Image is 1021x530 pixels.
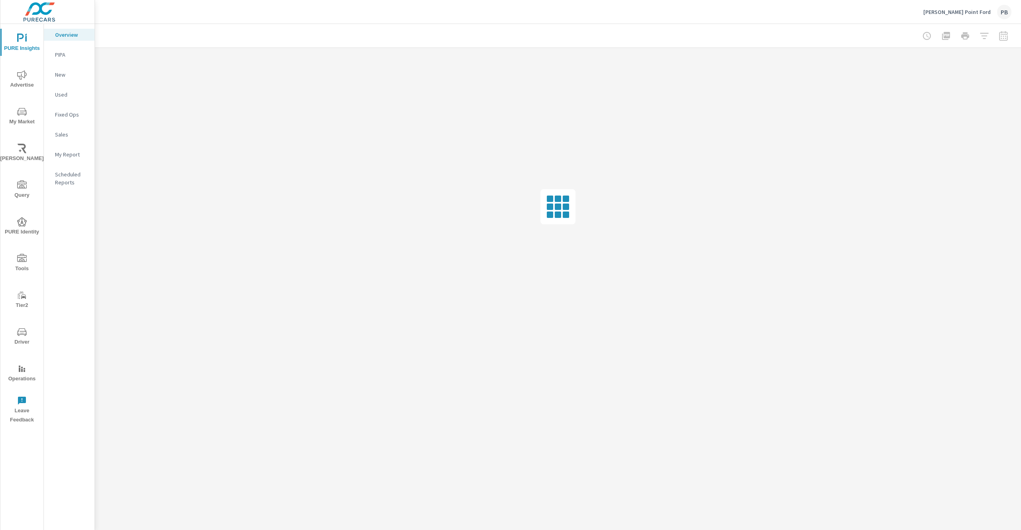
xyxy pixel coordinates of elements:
p: New [55,71,88,79]
div: nav menu [0,24,43,428]
div: Overview [44,29,95,41]
div: Sales [44,129,95,140]
p: Used [55,91,88,99]
span: PURE Insights [3,34,41,53]
p: My Report [55,150,88,158]
span: Leave Feedback [3,396,41,425]
p: Sales [55,131,88,138]
p: PIPA [55,51,88,59]
div: PB [997,5,1011,19]
span: Query [3,180,41,200]
span: Driver [3,327,41,347]
div: Scheduled Reports [44,168,95,188]
div: Used [44,89,95,101]
p: Scheduled Reports [55,170,88,186]
span: [PERSON_NAME] [3,144,41,163]
p: Overview [55,31,88,39]
div: New [44,69,95,81]
div: PIPA [44,49,95,61]
span: Tools [3,254,41,273]
span: Advertise [3,70,41,90]
p: Fixed Ops [55,111,88,119]
span: My Market [3,107,41,127]
div: Fixed Ops [44,109,95,121]
span: PURE Identity [3,217,41,237]
span: Tier2 [3,291,41,310]
span: Operations [3,364,41,384]
div: My Report [44,148,95,160]
p: [PERSON_NAME] Point Ford [923,8,991,16]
